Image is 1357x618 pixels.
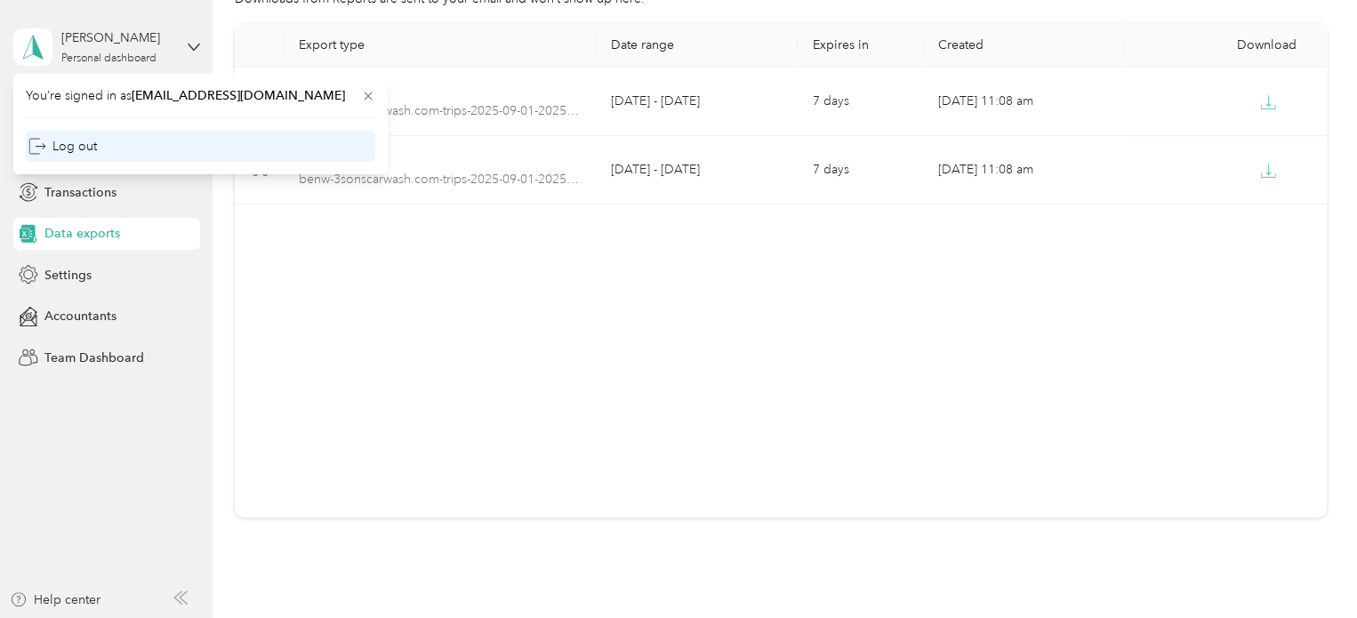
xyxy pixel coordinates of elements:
td: [DATE] 11:08 am [924,136,1125,205]
span: benw-3sonscarwash.com-trips-2025-09-01-2025-09-30.csv [299,170,582,189]
td: [DATE] - [DATE] [597,136,798,205]
th: Export type [285,23,597,68]
div: Personal dashboard [61,53,157,64]
th: Expires in [798,23,923,68]
div: Log out [28,137,97,156]
span: Team Dashboard [44,349,144,367]
td: [DATE] - [DATE] [597,68,798,136]
td: 7 days [798,68,923,136]
span: Settings [44,266,92,285]
div: [PERSON_NAME] [61,28,173,47]
div: Trips [299,150,582,170]
span: benw-3sonscarwash.com-trips-2025-09-01-2025-09-30.pdf [299,101,582,121]
iframe: Everlance-gr Chat Button Frame [1257,518,1357,618]
div: Trips [299,82,582,101]
span: [EMAIL_ADDRESS][DOMAIN_NAME] [132,88,345,103]
th: Created [924,23,1125,68]
span: Accountants [44,307,116,325]
div: Download [1139,37,1312,52]
span: You’re signed in as [26,86,375,105]
span: Transactions [44,183,116,202]
th: Date range [597,23,798,68]
button: Help center [10,590,100,609]
td: 7 days [798,136,923,205]
td: [DATE] 11:08 am [924,68,1125,136]
span: Data exports [44,224,120,243]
